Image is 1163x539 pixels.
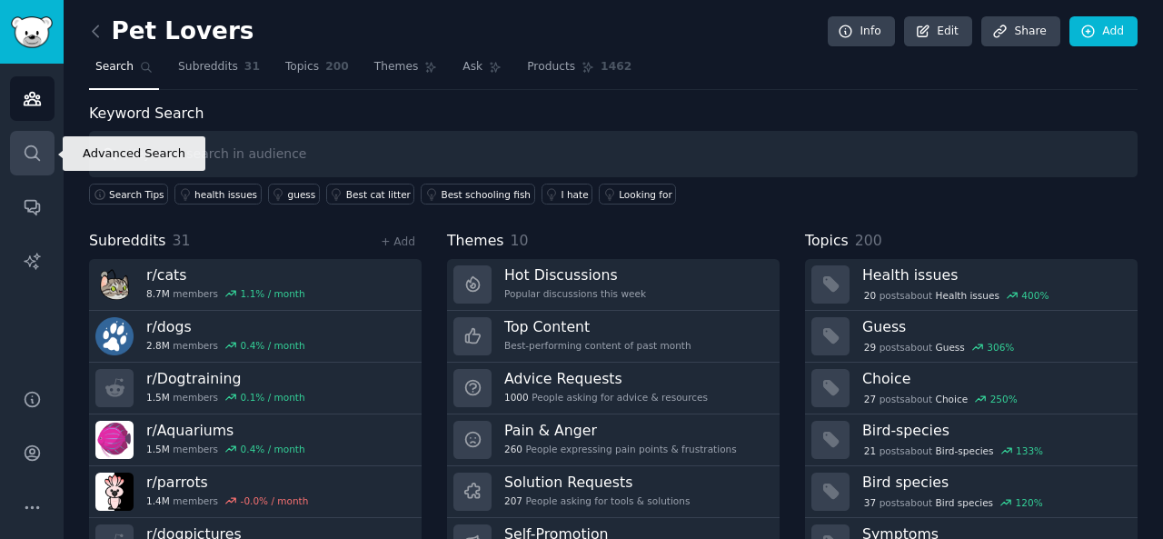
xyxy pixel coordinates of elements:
[828,16,895,47] a: Info
[862,421,1125,440] h3: Bird-species
[862,443,1045,459] div: post s about
[864,341,876,354] span: 29
[504,494,690,507] div: People asking for tools & solutions
[95,421,134,459] img: Aquariums
[89,311,422,363] a: r/dogs2.8Mmembers0.4% / month
[805,311,1138,363] a: Guess29postsaboutGuess306%
[1016,444,1043,457] div: 133 %
[89,53,159,90] a: Search
[504,369,708,388] h3: Advice Requests
[89,363,422,414] a: r/Dogtraining1.5Mmembers0.1% / month
[89,184,168,205] button: Search Tips
[447,466,780,518] a: Solution Requests207People asking for tools & solutions
[504,443,737,455] div: People expressing pain points & frustrations
[864,393,876,405] span: 27
[456,53,508,90] a: Ask
[599,184,676,205] a: Looking for
[346,188,411,201] div: Best cat litter
[504,391,529,404] span: 1000
[89,259,422,311] a: r/cats8.7Mmembers1.1% / month
[279,53,355,90] a: Topics200
[805,363,1138,414] a: Choice27postsaboutChoice250%
[504,287,646,300] div: Popular discussions this week
[146,339,170,352] span: 2.8M
[381,235,415,248] a: + Add
[805,414,1138,466] a: Bird-species21postsaboutBird-species133%
[447,230,504,253] span: Themes
[441,188,531,201] div: Best schooling fish
[241,391,305,404] div: 0.1 % / month
[504,473,690,492] h3: Solution Requests
[146,265,305,284] h3: r/ cats
[1016,496,1043,509] div: 120 %
[504,265,646,284] h3: Hot Discussions
[89,17,253,46] h2: Pet Lovers
[146,339,305,352] div: members
[95,59,134,75] span: Search
[178,59,238,75] span: Subreddits
[89,414,422,466] a: r/Aquariums1.5Mmembers0.4% / month
[146,317,305,336] h3: r/ dogs
[146,473,308,492] h3: r/ parrots
[11,16,53,48] img: GummySearch logo
[95,317,134,355] img: dogs
[864,444,876,457] span: 21
[146,391,305,404] div: members
[288,188,316,201] div: guess
[421,184,534,205] a: Best schooling fish
[862,473,1125,492] h3: Bird species
[146,369,305,388] h3: r/ Dogtraining
[504,391,708,404] div: People asking for advice & resources
[89,105,204,122] label: Keyword Search
[511,232,529,249] span: 10
[447,311,780,363] a: Top ContentBest-performing content of past month
[805,259,1138,311] a: Health issues20postsaboutHealth issues400%
[805,230,849,253] span: Topics
[241,287,305,300] div: 1.1 % / month
[504,339,691,352] div: Best-performing content of past month
[990,393,1018,405] div: 250 %
[504,494,522,507] span: 207
[146,287,170,300] span: 8.7M
[368,53,444,90] a: Themes
[173,232,191,249] span: 31
[504,421,737,440] h3: Pain & Anger
[862,339,1016,355] div: post s about
[504,317,691,336] h3: Top Content
[862,265,1125,284] h3: Health issues
[146,494,308,507] div: members
[146,443,305,455] div: members
[109,188,164,201] span: Search Tips
[904,16,972,47] a: Edit
[527,59,575,75] span: Products
[268,184,320,205] a: guess
[504,443,522,455] span: 260
[146,443,170,455] span: 1.5M
[936,341,965,354] span: Guess
[462,59,482,75] span: Ask
[862,494,1044,511] div: post s about
[562,188,589,201] div: I hate
[981,16,1059,47] a: Share
[174,184,262,205] a: health issues
[805,466,1138,518] a: Bird species37postsaboutBird species120%
[936,393,969,405] span: Choice
[325,59,349,75] span: 200
[146,421,305,440] h3: r/ Aquariums
[326,184,415,205] a: Best cat litter
[241,494,309,507] div: -0.0 % / month
[619,188,672,201] div: Looking for
[146,391,170,404] span: 1.5M
[521,53,638,90] a: Products1462
[241,339,305,352] div: 0.4 % / month
[936,496,993,509] span: Bird species
[447,414,780,466] a: Pain & Anger260People expressing pain points & frustrations
[241,443,305,455] div: 0.4 % / month
[936,289,999,302] span: Health issues
[146,494,170,507] span: 1.4M
[1021,289,1049,302] div: 400 %
[244,59,260,75] span: 31
[862,287,1050,304] div: post s about
[172,53,266,90] a: Subreddits31
[146,287,305,300] div: members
